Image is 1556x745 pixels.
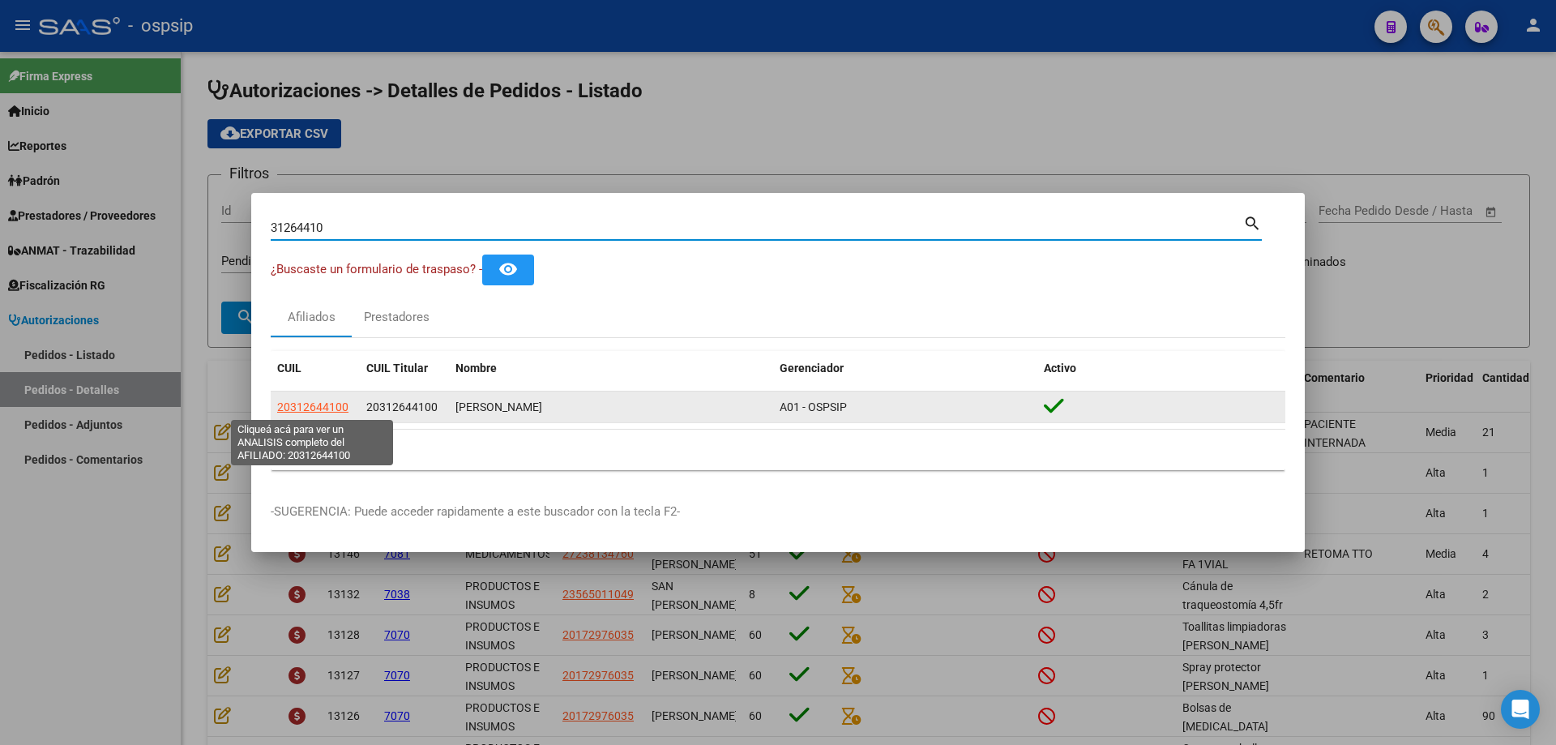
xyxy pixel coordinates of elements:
[780,362,844,375] span: Gerenciador
[498,259,518,279] mat-icon: remove_red_eye
[1243,212,1262,232] mat-icon: search
[271,262,482,276] span: ¿Buscaste un formulario de traspaso? -
[288,308,336,327] div: Afiliados
[449,351,773,386] datatable-header-cell: Nombre
[360,351,449,386] datatable-header-cell: CUIL Titular
[1044,362,1076,375] span: Activo
[271,351,360,386] datatable-header-cell: CUIL
[364,308,430,327] div: Prestadores
[780,400,847,413] span: A01 - OSPSIP
[271,430,1285,470] div: 1 total
[366,400,438,413] span: 20312644100
[277,400,348,413] span: 20312644100
[455,398,767,417] div: [PERSON_NAME]
[366,362,428,375] span: CUIL Titular
[1501,690,1540,729] div: Open Intercom Messenger
[773,351,1037,386] datatable-header-cell: Gerenciador
[277,362,301,375] span: CUIL
[455,362,497,375] span: Nombre
[271,503,1285,521] p: -SUGERENCIA: Puede acceder rapidamente a este buscador con la tecla F2-
[1037,351,1285,386] datatable-header-cell: Activo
